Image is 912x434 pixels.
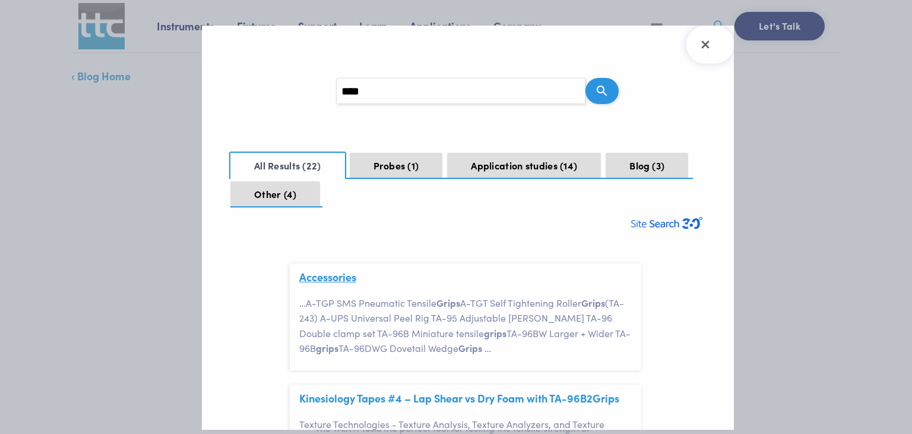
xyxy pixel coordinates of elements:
[350,153,443,178] button: Probes
[581,296,605,309] span: Grips
[299,391,619,405] a: Kinesiology Tapes #4 – Lap Shear vs Dry Foam with TA-96B2Grips
[484,341,491,354] span: …
[290,263,641,370] article: Accessories
[302,159,321,172] span: 22
[229,152,346,179] button: All Results
[299,295,641,356] p: A-TGP SMS Pneumatic Tensile A-TGT Self Tightening Roller (TA-243) A-UPS Universal Peel Rig TA-95 ...
[299,269,356,284] a: Accessories
[606,153,688,178] button: Blog
[284,187,297,200] span: 4
[202,26,734,430] section: Search Results
[299,271,356,284] span: Accessories
[484,326,506,339] span: grips
[316,341,338,354] span: grips
[458,341,482,354] span: Grips
[299,296,306,309] span: …
[299,392,619,405] span: Kinesiology Tapes #4 – Lap Shear vs Dry Foam with TA-96B2 Grips
[436,296,460,309] span: Grips
[230,147,705,207] nav: Search Result Navigation
[652,159,664,172] span: 3
[407,159,419,172] span: 1
[560,159,577,172] span: 14
[593,391,615,405] span: Grip
[585,78,619,104] button: Search
[230,181,320,206] button: Other
[686,26,734,64] button: Close Search Results
[447,153,601,178] button: Application studies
